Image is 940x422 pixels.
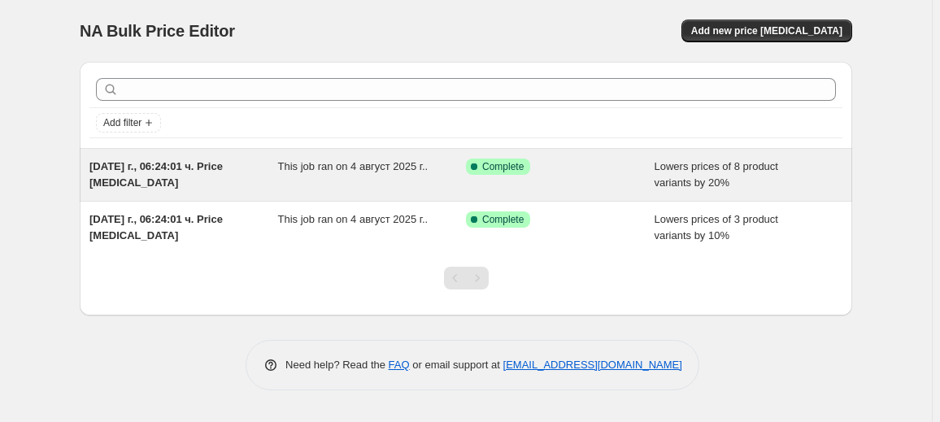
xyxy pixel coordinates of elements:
span: Add filter [103,116,141,129]
span: This job ran on 4 август 2025 г.. [278,160,429,172]
button: Add new price [MEDICAL_DATA] [681,20,852,42]
span: Complete [482,160,524,173]
span: [DATE] г., 06:24:01 ч. Price [MEDICAL_DATA] [89,160,223,189]
span: Complete [482,213,524,226]
a: FAQ [389,359,410,371]
span: Need help? Read the [285,359,389,371]
span: Add new price [MEDICAL_DATA] [691,24,842,37]
button: Add filter [96,113,161,133]
span: NA Bulk Price Editor [80,22,235,40]
span: or email support at [410,359,503,371]
a: [EMAIL_ADDRESS][DOMAIN_NAME] [503,359,682,371]
nav: Pagination [444,267,489,289]
span: Lowers prices of 8 product variants by 20% [655,160,778,189]
span: This job ran on 4 август 2025 г.. [278,213,429,225]
span: [DATE] г., 06:24:01 ч. Price [MEDICAL_DATA] [89,213,223,241]
span: Lowers prices of 3 product variants by 10% [655,213,778,241]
